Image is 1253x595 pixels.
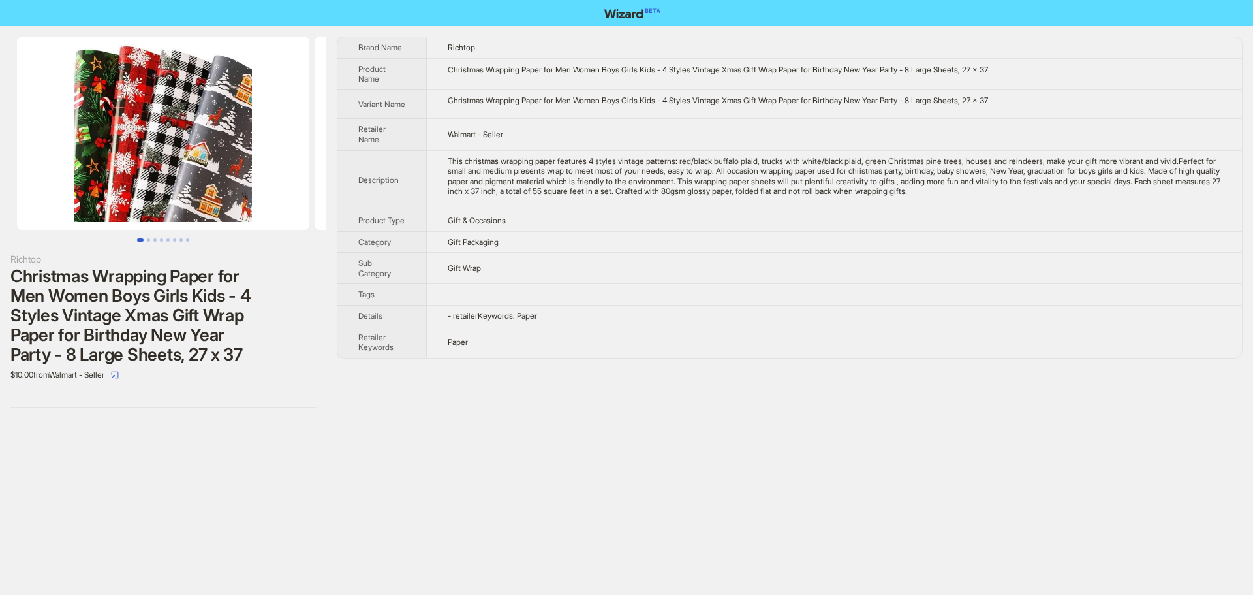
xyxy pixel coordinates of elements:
[358,216,405,225] span: Product Type
[448,156,1221,197] div: This christmas wrapping paper features 4 styles vintage patterns: red/black buffalo plaid, trucks...
[448,129,503,139] span: Walmart - Seller
[448,311,537,321] span: - retailerKeywords: Paper
[448,65,1221,75] div: Christmas Wrapping Paper for Men Women Boys Girls Kids - 4 Styles Vintage Xmas Gift Wrap Paper fo...
[448,95,1221,106] div: Christmas Wrapping Paper for Men Women Boys Girls Kids - 4 Styles Vintage Xmas Gift Wrap Paper fo...
[358,258,391,278] span: Sub Category
[358,332,394,353] span: Retailer Keywords
[17,37,309,230] img: Christmas Wrapping Paper for Men Women Boys Girls Kids - 4 Styles Vintage Xmas Gift Wrap Paper fo...
[10,252,316,266] div: Richtop
[10,266,316,364] div: Christmas Wrapping Paper for Men Women Boys Girls Kids - 4 Styles Vintage Xmas Gift Wrap Paper fo...
[166,238,170,242] button: Go to slide 5
[448,216,506,225] span: Gift & Occasions
[147,238,150,242] button: Go to slide 2
[358,99,405,109] span: Variant Name
[358,175,399,185] span: Description
[448,237,499,247] span: Gift Packaging
[315,37,607,230] img: Christmas Wrapping Paper for Men Women Boys Girls Kids - 4 Styles Vintage Xmas Gift Wrap Paper fo...
[160,238,163,242] button: Go to slide 4
[448,263,481,273] span: Gift Wrap
[448,337,468,347] span: Paper
[10,364,316,385] div: $10.00 from Walmart - Seller
[173,238,176,242] button: Go to slide 6
[358,124,386,144] span: Retailer Name
[111,371,119,379] span: select
[186,238,189,242] button: Go to slide 8
[358,289,375,299] span: Tags
[448,42,475,52] span: Richtop
[179,238,183,242] button: Go to slide 7
[153,238,157,242] button: Go to slide 3
[358,237,391,247] span: Category
[137,238,144,242] button: Go to slide 1
[358,42,402,52] span: Brand Name
[358,311,382,321] span: Details
[358,64,386,84] span: Product Name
